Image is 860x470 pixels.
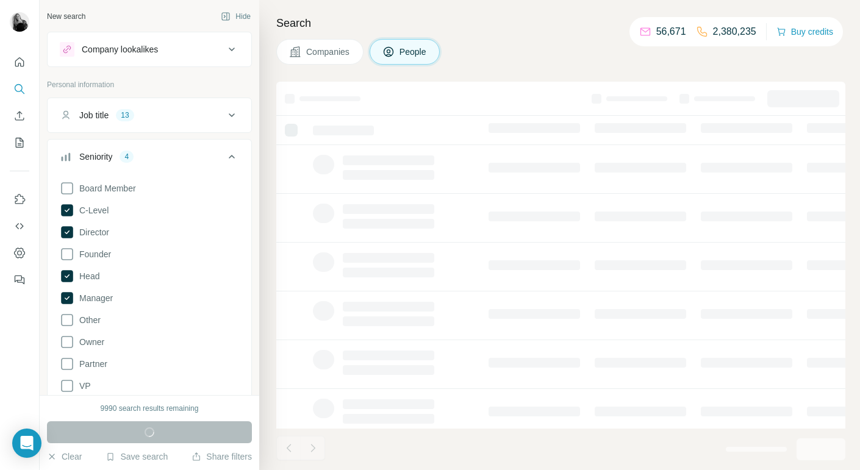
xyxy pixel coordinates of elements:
[120,151,134,162] div: 4
[74,292,113,304] span: Manager
[101,403,199,414] div: 9990 search results remaining
[47,79,252,90] p: Personal information
[74,314,101,326] span: Other
[10,51,29,73] button: Quick start
[10,78,29,100] button: Search
[10,12,29,32] img: Avatar
[48,101,251,130] button: Job title13
[47,11,85,22] div: New search
[306,46,351,58] span: Companies
[82,43,158,55] div: Company lookalikes
[74,380,91,392] span: VP
[656,24,686,39] p: 56,671
[10,215,29,237] button: Use Surfe API
[10,269,29,291] button: Feedback
[74,204,109,216] span: C-Level
[116,110,134,121] div: 13
[48,142,251,176] button: Seniority4
[10,188,29,210] button: Use Surfe on LinkedIn
[12,429,41,458] div: Open Intercom Messenger
[79,151,112,163] div: Seniority
[400,46,428,58] span: People
[713,24,756,39] p: 2,380,235
[74,248,111,260] span: Founder
[106,450,168,463] button: Save search
[74,182,136,194] span: Board Member
[48,35,251,64] button: Company lookalikes
[74,336,104,348] span: Owner
[47,450,82,463] button: Clear
[74,226,109,238] span: Director
[79,109,109,121] div: Job title
[10,105,29,127] button: Enrich CSV
[10,242,29,264] button: Dashboard
[10,132,29,154] button: My lists
[212,7,259,26] button: Hide
[776,23,833,40] button: Buy credits
[74,270,99,282] span: Head
[276,15,845,32] h4: Search
[192,450,252,463] button: Share filters
[74,358,107,370] span: Partner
